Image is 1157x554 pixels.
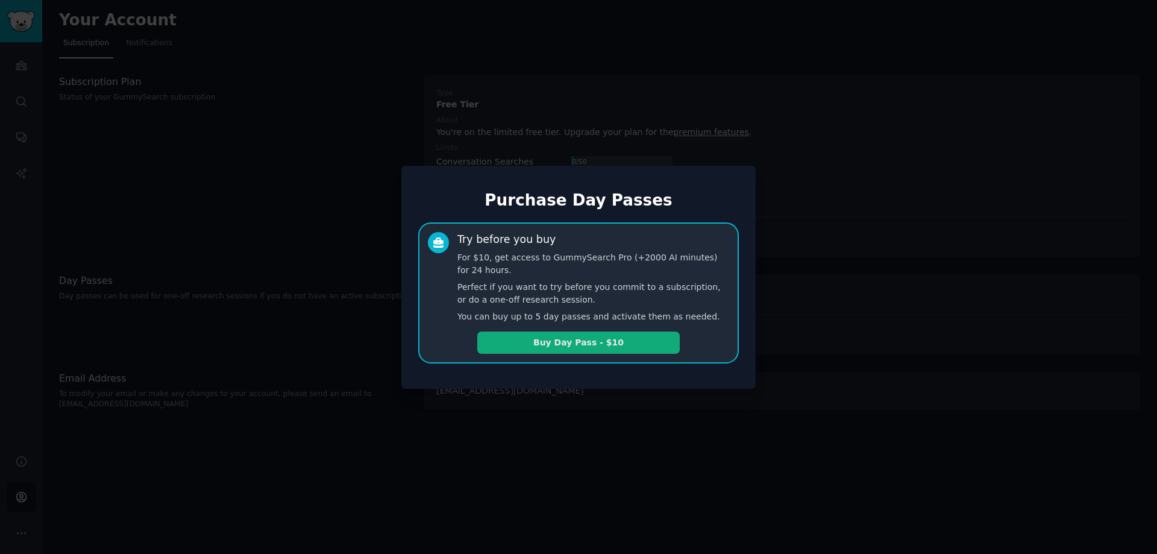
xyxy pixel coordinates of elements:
p: Perfect if you want to try before you commit to a subscription, or do a one-off research session. [457,281,729,306]
div: Try before you buy [457,232,556,247]
h1: Purchase Day Passes [418,191,739,210]
p: You can buy up to 5 day passes and activate them as needed. [457,310,729,323]
p: For $10, get access to GummySearch Pro (+2000 AI minutes) for 24 hours. [457,251,729,277]
button: Buy Day Pass - $10 [477,332,680,354]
